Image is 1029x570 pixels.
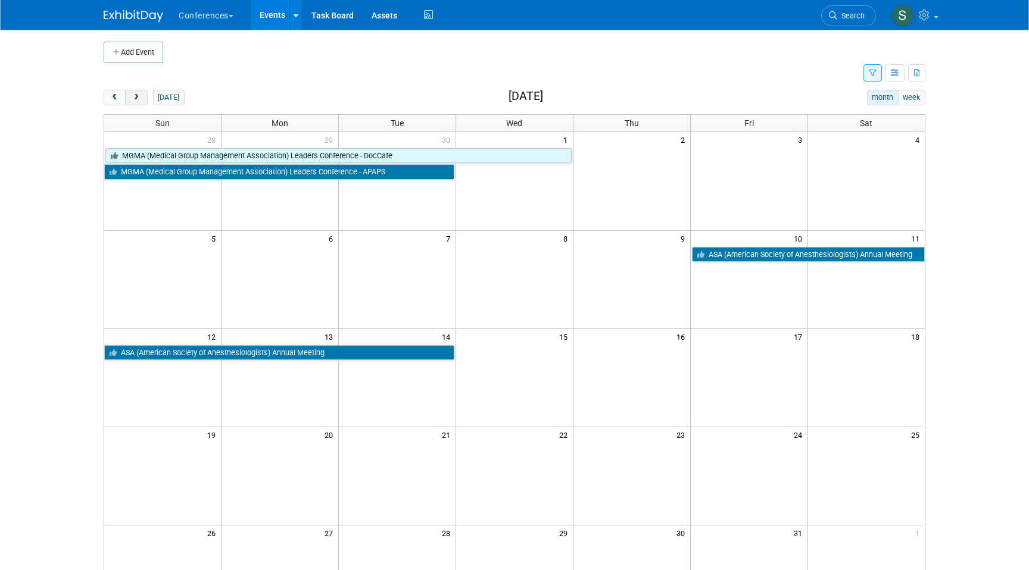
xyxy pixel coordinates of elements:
[155,118,170,128] span: Sun
[206,132,221,147] span: 28
[898,90,925,105] button: week
[272,118,288,128] span: Mon
[914,132,925,147] span: 4
[323,525,338,540] span: 27
[675,427,690,442] span: 23
[104,90,126,105] button: prev
[441,427,456,442] span: 21
[675,329,690,344] span: 16
[104,164,454,180] a: MGMA (Medical Group Management Association) Leaders Conference - APAPS
[441,329,456,344] span: 14
[328,231,338,246] span: 6
[206,329,221,344] span: 12
[125,90,147,105] button: next
[910,427,925,442] span: 25
[210,231,221,246] span: 5
[692,247,925,262] a: ASA (American Society of Anesthesiologists) Annual Meeting
[558,525,573,540] span: 29
[793,231,807,246] span: 10
[441,525,456,540] span: 28
[558,427,573,442] span: 22
[153,90,185,105] button: [DATE]
[206,427,221,442] span: 19
[104,10,163,22] img: ExhibitDay
[914,525,925,540] span: 1
[506,118,522,128] span: Wed
[679,231,690,246] span: 9
[867,90,899,105] button: month
[679,132,690,147] span: 2
[793,525,807,540] span: 31
[860,118,872,128] span: Sat
[675,525,690,540] span: 30
[441,132,456,147] span: 30
[744,118,754,128] span: Fri
[910,231,925,246] span: 11
[910,329,925,344] span: 18
[625,118,639,128] span: Thu
[562,132,573,147] span: 1
[793,329,807,344] span: 17
[323,329,338,344] span: 13
[837,11,865,20] span: Search
[793,427,807,442] span: 24
[891,4,914,27] img: Sophie Buffo
[797,132,807,147] span: 3
[391,118,404,128] span: Tue
[104,42,163,63] button: Add Event
[509,90,543,103] h2: [DATE]
[562,231,573,246] span: 8
[558,329,573,344] span: 15
[104,345,454,361] a: ASA (American Society of Anesthesiologists) Annual Meeting
[445,231,456,246] span: 7
[105,148,572,164] a: MGMA (Medical Group Management Association) Leaders Conference - DocCafe
[323,427,338,442] span: 20
[821,5,876,26] a: Search
[206,525,221,540] span: 26
[323,132,338,147] span: 29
